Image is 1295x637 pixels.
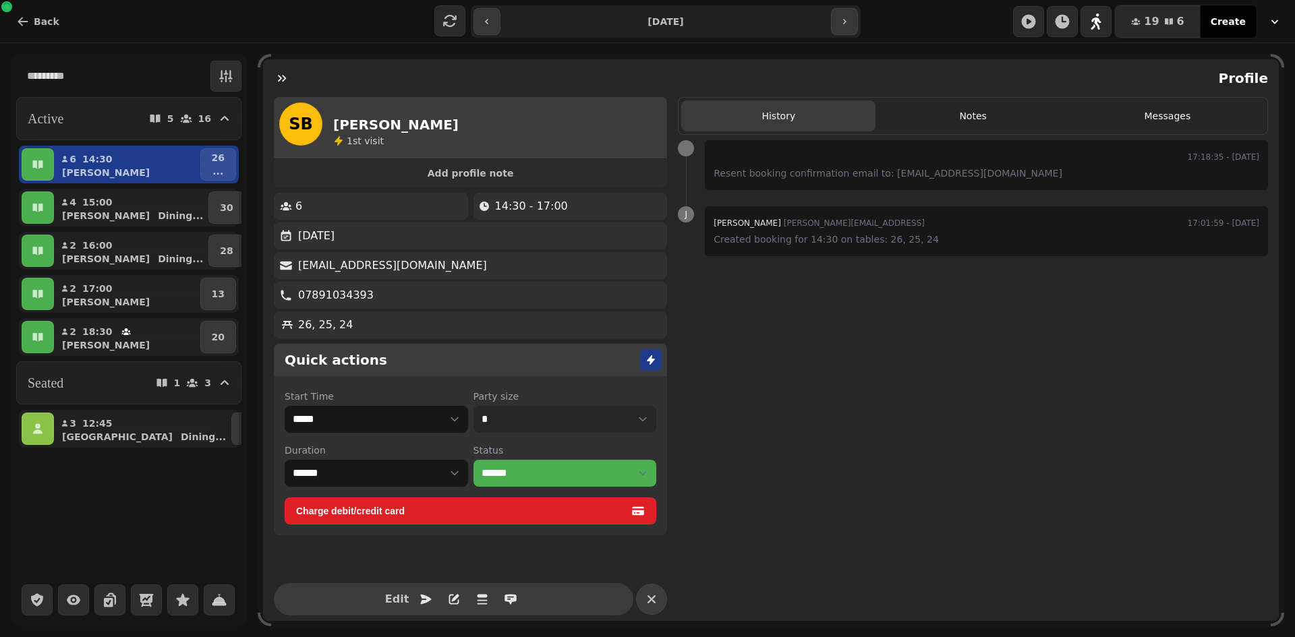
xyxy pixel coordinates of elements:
div: [PERSON_NAME][EMAIL_ADDRESS] [714,215,925,231]
button: Seated13 [16,361,241,404]
button: Notes [875,100,1070,131]
button: Charge debit/credit card [285,497,656,524]
button: 26... [200,148,236,181]
p: [PERSON_NAME] [62,166,150,179]
p: Created booking for 14:30 on tables: 26, 25, 24 [714,231,1259,247]
label: Status [473,444,657,457]
p: 4 [69,195,77,209]
p: [PERSON_NAME] [62,209,150,222]
h2: Seated [28,373,63,392]
p: 30 [220,201,233,214]
button: 30 [208,191,244,224]
button: Active516 [16,97,241,140]
span: J [685,210,687,218]
h2: Quick actions [285,351,387,369]
p: Dining ... [181,430,226,444]
p: 2 [69,282,77,295]
button: 42 [231,413,267,445]
p: 13 [212,287,225,301]
p: [PERSON_NAME] [62,295,150,309]
time: 17:18:35 - [DATE] [1188,149,1259,165]
p: 14:30 [82,152,113,166]
button: History [681,100,875,131]
span: 6 [1177,16,1184,27]
button: 312:45[GEOGRAPHIC_DATA]Dining... [57,413,229,445]
p: 07891034393 [298,287,374,303]
p: Resent booking confirmation email to: [EMAIL_ADDRESS][DOMAIN_NAME] [714,165,1259,181]
span: 19 [1144,16,1159,27]
span: Charge debit/credit card [296,506,629,516]
p: [DATE] [298,228,335,244]
p: 2 [69,239,77,252]
p: 14:30 - 17:00 [495,198,568,214]
button: Messages [1070,100,1265,131]
p: 12:45 [82,417,113,430]
button: Back [5,8,70,35]
button: 216:00[PERSON_NAME]Dining... [57,235,206,267]
button: Edit [384,586,411,613]
span: Add profile note [290,169,651,178]
p: 16:00 [82,239,113,252]
button: 218:30[PERSON_NAME] [57,321,198,353]
span: Edit [389,594,405,605]
p: 6 [295,198,302,214]
span: SB [289,116,313,132]
p: ... [212,164,225,178]
p: 3 [204,378,211,388]
button: 217:00[PERSON_NAME] [57,278,198,310]
time: 17:01:59 - [DATE] [1188,215,1259,231]
p: [PERSON_NAME] [62,338,150,352]
h2: [PERSON_NAME] [333,115,459,134]
p: 26, 25, 24 [298,317,353,333]
button: Add profile note [279,164,662,182]
span: Back [34,17,59,26]
span: [PERSON_NAME] [714,218,781,228]
p: 16 [198,114,211,123]
p: [EMAIL_ADDRESS][DOMAIN_NAME] [298,257,487,274]
p: 6 [69,152,77,166]
button: 415:00[PERSON_NAME]Dining... [57,191,206,224]
p: 18:30 [82,325,113,338]
label: Duration [285,444,468,457]
span: 1 [347,135,353,146]
p: Dining ... [158,209,203,222]
p: [PERSON_NAME] [62,252,150,266]
p: 5 [167,114,174,123]
h2: Profile [1213,69,1268,88]
p: 28 [220,244,233,257]
button: Create [1200,5,1257,38]
p: 20 [212,330,225,344]
span: st [353,135,364,146]
p: 15:00 [82,195,113,209]
button: 196 [1115,5,1200,38]
label: Start Time [285,390,468,403]
p: 17:00 [82,282,113,295]
p: visit [347,134,384,148]
button: 28 [208,235,244,267]
p: Dining ... [158,252,203,266]
button: 13 [200,278,236,310]
h2: Active [28,109,63,128]
p: [GEOGRAPHIC_DATA] [62,430,173,444]
p: 2 [69,325,77,338]
span: Create [1211,17,1246,26]
button: 614:30[PERSON_NAME] [57,148,198,181]
p: 1 [174,378,181,388]
p: 3 [69,417,77,430]
button: 20 [200,321,236,353]
label: Party size [473,390,657,403]
p: 26 [212,151,225,164]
